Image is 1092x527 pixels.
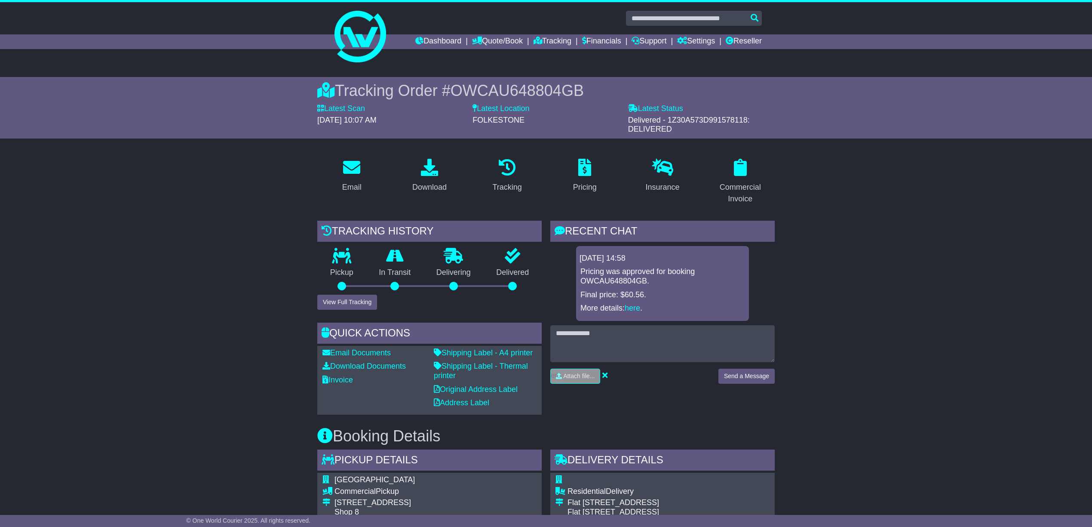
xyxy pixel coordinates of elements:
[573,182,597,193] div: Pricing
[628,104,683,114] label: Latest Status
[580,290,745,300] p: Final price: $60.56.
[434,398,489,407] a: Address Label
[317,295,377,310] button: View Full Tracking
[628,116,750,134] span: Delivered - 1Z30A573D991578118: DELIVERED
[706,156,775,208] a: Commercial Invoice
[582,34,621,49] a: Financials
[334,498,500,508] div: [STREET_ADDRESS]
[317,81,775,100] div: Tracking Order #
[580,267,745,286] p: Pricing was approved for booking OWCAU648804GB.
[625,304,640,312] a: here
[567,508,704,517] div: Flat [STREET_ADDRESS]
[415,34,461,49] a: Dashboard
[317,428,775,445] h3: Booking Details
[407,156,452,196] a: Download
[472,116,525,124] span: FOLKESTONE
[317,104,365,114] label: Latest Scan
[317,323,542,346] div: Quick Actions
[580,254,745,263] div: [DATE] 14:58
[567,487,606,496] span: Residential
[337,156,367,196] a: Email
[322,376,353,384] a: Invoice
[550,221,775,244] div: RECENT CHAT
[487,156,528,196] a: Tracking
[472,34,523,49] a: Quote/Book
[412,182,447,193] div: Download
[726,34,762,49] a: Reseller
[334,508,500,517] div: Shop 8
[493,182,522,193] div: Tracking
[317,116,377,124] span: [DATE] 10:07 AM
[434,348,533,357] a: Shipping Label - A4 printer
[366,268,424,277] p: In Transit
[317,221,542,244] div: Tracking history
[334,475,415,484] span: [GEOGRAPHIC_DATA]
[451,82,584,99] span: OWCAU648804GB
[534,34,571,49] a: Tracking
[322,348,391,357] a: Email Documents
[632,34,666,49] a: Support
[186,517,310,524] span: © One World Courier 2025. All rights reserved.
[484,268,542,277] p: Delivered
[580,304,745,313] p: More details: .
[334,487,376,496] span: Commercial
[423,268,484,277] p: Delivering
[472,104,529,114] label: Latest Location
[645,182,679,193] div: Insurance
[334,487,500,496] div: Pickup
[434,385,518,394] a: Original Address Label
[322,362,406,370] a: Download Documents
[718,369,775,384] button: Send a Message
[434,362,528,380] a: Shipping Label - Thermal printer
[711,182,769,205] div: Commercial Invoice
[317,450,542,473] div: Pickup Details
[550,450,775,473] div: Delivery Details
[567,156,602,196] a: Pricing
[677,34,715,49] a: Settings
[342,182,362,193] div: Email
[640,156,685,196] a: Insurance
[567,487,704,496] div: Delivery
[567,498,704,508] div: Flat [STREET_ADDRESS]
[317,268,366,277] p: Pickup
